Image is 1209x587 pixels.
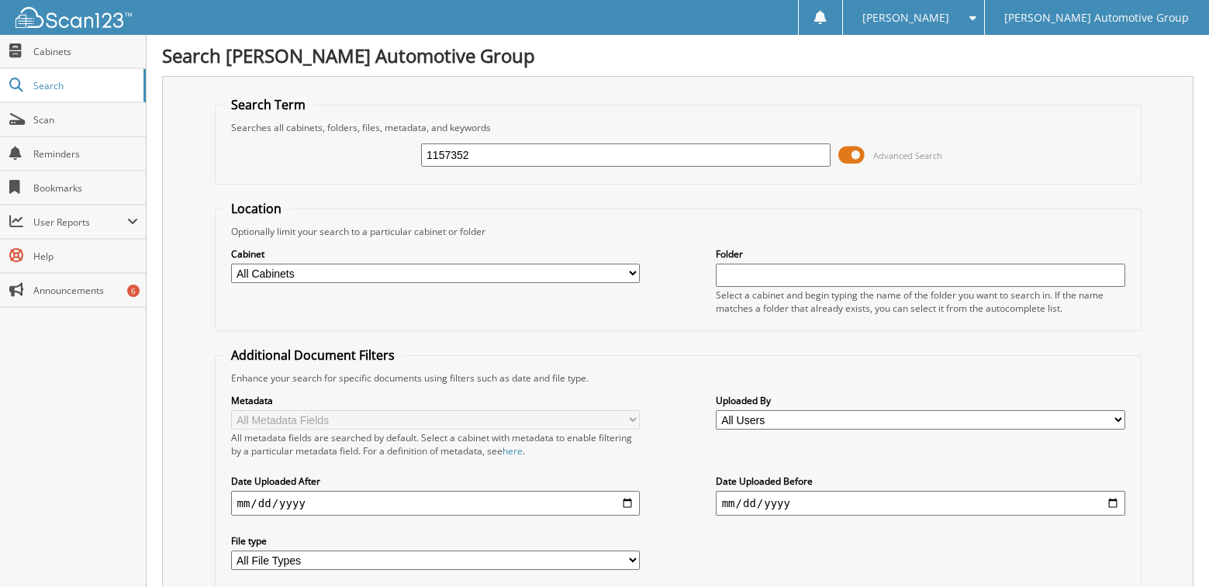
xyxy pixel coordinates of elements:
span: Scan [33,113,138,126]
label: Uploaded By [716,394,1125,407]
div: Enhance your search for specific documents using filters such as date and file type. [223,371,1133,385]
legend: Search Term [223,96,313,113]
span: [PERSON_NAME] Automotive Group [1004,13,1189,22]
label: Folder [716,247,1125,261]
label: Date Uploaded After [231,475,641,488]
img: scan123-logo-white.svg [16,7,132,28]
div: All metadata fields are searched by default. Select a cabinet with metadata to enable filtering b... [231,431,641,458]
input: start [231,491,641,516]
div: 6 [127,285,140,297]
span: Bookmarks [33,181,138,195]
label: File type [231,534,641,547]
legend: Location [223,200,289,217]
span: Reminders [33,147,138,161]
span: Advanced Search [873,150,942,161]
div: Searches all cabinets, folders, files, metadata, and keywords [223,121,1133,134]
label: Cabinet [231,247,641,261]
span: User Reports [33,216,127,229]
label: Date Uploaded Before [716,475,1125,488]
div: Select a cabinet and begin typing the name of the folder you want to search in. If the name match... [716,288,1125,315]
span: Cabinets [33,45,138,58]
span: Help [33,250,138,263]
label: Metadata [231,394,641,407]
a: here [503,444,523,458]
h1: Search [PERSON_NAME] Automotive Group [162,43,1193,68]
div: Optionally limit your search to a particular cabinet or folder [223,225,1133,238]
span: Search [33,79,136,92]
legend: Additional Document Filters [223,347,402,364]
span: [PERSON_NAME] [862,13,949,22]
span: Announcements [33,284,138,297]
input: end [716,491,1125,516]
